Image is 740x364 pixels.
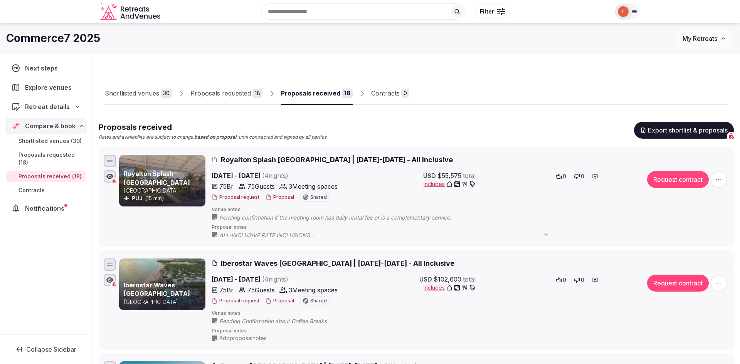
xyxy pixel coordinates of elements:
span: Proposal notes [212,224,729,231]
span: Contracts [18,186,45,194]
span: Add proposal notes [219,334,267,342]
a: Proposals requested18 [190,82,262,105]
span: USD [419,275,432,284]
span: Compare & book [25,121,76,131]
a: Shortlisted venues30 [105,82,172,105]
span: $55,575 [437,171,461,180]
button: Includes [424,284,476,292]
span: Proposals requested (18) [18,151,82,166]
span: 75 Br [219,285,234,295]
button: 0 [572,275,587,285]
a: Explore venues [6,79,86,96]
div: 30 [161,89,172,98]
h1: Commerce7 2025 [6,31,100,46]
span: My Retreats [683,35,717,42]
span: Shortlisted venues (30) [18,137,82,145]
div: Shortlisted venues [105,89,159,98]
span: total [463,171,476,180]
a: PUJ [131,195,143,201]
button: Proposal [266,298,294,304]
a: Proposals requested (18) [6,149,86,168]
span: Venue notes [212,206,729,213]
div: Contracts [371,89,400,98]
p: Rates and availability are subject to change, , until contracted and signed by all parties [99,134,326,141]
div: 18 [342,89,353,98]
span: Pending confirmation if the meeting room has daily rental fee or is a complementary service. [219,214,467,221]
a: Visit the homepage [100,3,162,20]
span: 75 Br [219,182,234,191]
span: 0 [581,276,584,284]
button: 0 [553,275,568,285]
button: Includes [424,180,476,188]
span: 75 Guests [247,182,275,191]
div: Proposals requested [190,89,251,98]
button: Collapse Sidebar [6,341,86,358]
button: Export shortlist & proposals [634,122,734,139]
span: Explore venues [25,83,75,92]
div: (15 min) [124,195,204,202]
button: 0 [572,171,587,182]
button: Filter [475,4,510,19]
div: 18 [252,89,262,98]
span: Venue notes [212,310,729,317]
a: Shortlisted venues (30) [6,136,86,146]
a: Contracts0 [371,82,409,105]
p: [GEOGRAPHIC_DATA] [124,187,204,195]
a: Notifications [6,200,86,216]
a: Royalton Splash [GEOGRAPHIC_DATA] [124,170,190,186]
span: [DATE] - [DATE] [212,275,347,284]
span: [DATE] - [DATE] [212,171,347,180]
span: USD [423,171,436,180]
span: Next steps [25,64,61,73]
h2: Proposals received [99,122,326,133]
a: Proposals received18 [281,82,353,105]
span: Iberostar Waves [GEOGRAPHIC_DATA] | [DATE]-[DATE] - All Inclusive [221,258,454,268]
span: Shared [310,299,327,303]
button: Proposal request [212,194,259,201]
span: Proposals received (18) [18,173,82,180]
span: 3 Meeting spaces [289,182,338,191]
p: [GEOGRAPHIC_DATA] [124,298,204,306]
span: Retreat details [25,102,70,111]
a: Proposals received (18) [6,171,86,182]
span: ( 4 night s ) [262,172,288,179]
div: Proposals received [281,89,340,98]
strong: based on proposal [194,134,236,140]
span: $102,600 [434,275,461,284]
span: 3 Meeting spaces [289,285,338,295]
span: 0 [563,276,566,284]
button: Request contract [647,275,709,292]
span: Notifications [25,204,67,213]
a: Iberostar Waves [GEOGRAPHIC_DATA] [124,281,190,297]
button: 0 [553,171,568,182]
img: Catalina [618,6,629,17]
span: ( 4 night s ) [262,275,288,283]
span: Filter [480,8,494,15]
button: Proposal [266,194,294,201]
div: 0 [401,89,409,98]
a: Contracts [6,185,86,196]
span: 0 [581,173,584,180]
span: 75 Guests [247,285,275,295]
button: My Retreats [675,29,734,48]
svg: Retreats and Venues company logo [100,3,162,20]
a: Next steps [6,60,86,76]
span: ALL-INCLUSIVE RATE INCLUSIONS • Luxurious accommodations with exclusive DreamBed • Daily Breakfas... [219,231,557,239]
span: Shared [310,195,327,200]
span: 0 [563,173,566,180]
span: Pending Confirmation about Coffee Breaks [219,317,342,325]
span: Royalton Splash [GEOGRAPHIC_DATA] | [DATE]-[DATE] - All Inclusive [221,155,453,164]
span: total [463,275,476,284]
button: Request contract [647,171,709,188]
span: Proposal notes [212,328,729,334]
button: Proposal request [212,298,259,304]
span: Collapse Sidebar [26,346,76,353]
